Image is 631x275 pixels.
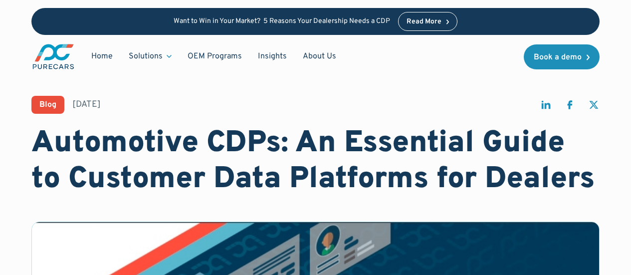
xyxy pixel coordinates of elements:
p: Want to Win in Your Market? 5 Reasons Your Dealership Needs a CDP [174,17,390,26]
img: purecars logo [31,43,75,70]
div: [DATE] [72,98,101,111]
a: Read More [398,12,458,31]
h1: Automotive CDPs: An Essential Guide to Customer Data Platforms for Dealers [31,126,600,198]
div: Solutions [121,47,180,66]
div: Read More [407,18,441,25]
a: About Us [295,47,344,66]
a: share on twitter [588,99,600,115]
div: Blog [39,101,56,109]
a: share on linkedin [540,99,552,115]
div: Solutions [129,51,163,62]
a: Book a demo [524,44,600,69]
a: Insights [250,47,295,66]
a: Home [83,47,121,66]
div: Book a demo [534,53,582,61]
a: OEM Programs [180,47,250,66]
a: share on facebook [564,99,576,115]
a: main [31,43,75,70]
